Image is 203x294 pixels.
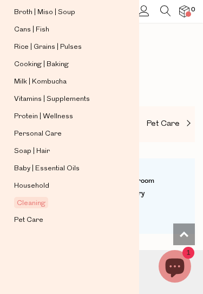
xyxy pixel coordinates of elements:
a: Broth | Miso | Soup [14,5,114,19]
span: Soap | Hair [14,145,50,158]
span: Personal Care [14,127,62,140]
a: Rice | Grains | Pulses [14,40,114,54]
a: Household [14,179,114,193]
span: Protein | Wellness [14,110,73,123]
span: Household [14,180,49,193]
a: Vitamins | Supplements [14,92,114,106]
span: Cooking | Baking [14,58,69,71]
span: Pet Care [14,214,43,227]
a: Soap | Hair [14,144,114,158]
a: Pet Care [14,213,114,227]
span: Broth | Miso | Soup [14,6,75,19]
a: Protein | Wellness [14,110,114,123]
span: Milk | Kombucha [14,75,67,88]
span: Cans | Fish [14,23,49,36]
a: Personal Care [14,127,114,140]
a: Cans | Fish [14,23,114,36]
a: Cleaning [14,196,114,209]
span: Cleaning [14,197,48,208]
span: Baby | Essential Oils [14,162,80,175]
span: Vitamins | Supplements [14,93,90,106]
a: Baby | Essential Oils [14,162,114,175]
a: Milk | Kombucha [14,75,114,88]
a: Cooking | Baking [14,57,114,71]
span: Rice | Grains | Pulses [14,41,82,54]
